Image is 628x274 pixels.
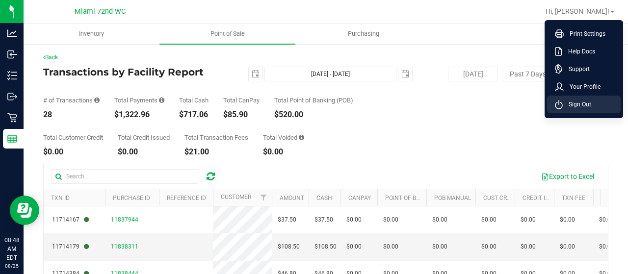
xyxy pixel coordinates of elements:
span: $0.00 [599,242,614,251]
span: select [398,67,412,81]
h4: Transactions by Facility Report [43,67,232,77]
span: Miami 72nd WC [75,7,126,16]
div: $0.00 [263,148,304,156]
a: Purchase ID [113,195,150,201]
span: $0.00 [560,242,575,251]
a: Cash [316,195,332,201]
span: $0.00 [481,215,497,224]
i: Sum of all successful, non-voided payment transaction amounts, excluding tips and transaction fees. [159,97,164,103]
span: $0.00 [432,215,447,224]
span: Hi, [PERSON_NAME]! [546,7,609,15]
div: Total Credit Issued [118,134,170,141]
span: $0.00 [346,242,362,251]
iframe: Resource center [10,196,39,225]
span: select [249,67,262,81]
div: Total Customer Credit [43,134,103,141]
span: Print Settings [564,29,605,39]
span: Help Docs [562,47,595,56]
a: Filter [256,189,272,206]
span: Sign Out [563,100,591,109]
span: Your Profile [564,82,601,92]
div: Total Voided [263,134,304,141]
div: $85.90 [223,111,260,119]
a: Point of Banking (POB) [385,195,455,201]
span: $0.00 [599,215,614,224]
inline-svg: Inventory [7,71,17,80]
a: Reference ID [167,195,206,201]
span: $0.00 [521,215,536,224]
div: $520.00 [274,111,353,119]
button: [DATE] [448,67,498,81]
a: Back [43,54,58,61]
a: Purchasing [295,24,431,44]
inline-svg: Retail [7,113,17,123]
div: Total CanPay [223,97,260,103]
span: 11838311 [111,243,138,250]
span: $0.00 [432,242,447,251]
a: Help Docs [555,47,617,56]
span: $0.00 [383,242,398,251]
div: $717.06 [179,111,209,119]
li: Sign Out [547,96,621,113]
span: 11714179 [52,242,89,251]
inline-svg: Inbound [7,50,17,59]
div: $0.00 [43,148,103,156]
span: $0.00 [560,215,575,224]
div: $1,322.96 [114,111,164,119]
span: Purchasing [335,29,392,38]
span: 11837944 [111,216,138,223]
div: # of Transactions [43,97,100,103]
span: Support [563,64,590,74]
div: Total Point of Banking (POB) [274,97,353,103]
a: Cust Credit [483,195,519,201]
i: Sum of all voided payment transaction amounts, excluding tips and transaction fees. [299,134,304,141]
a: Txn Fee [562,195,585,201]
span: $0.00 [346,215,362,224]
inline-svg: Analytics [7,28,17,38]
a: Credit Issued [523,195,563,201]
p: 08:48 AM EDT [4,236,19,262]
div: $21.00 [184,148,248,156]
span: $0.00 [521,242,536,251]
a: POB Manual [434,195,471,201]
a: Inventory [24,24,159,44]
span: 11714167 [52,215,89,224]
span: $108.50 [314,242,337,251]
span: $37.50 [278,215,296,224]
a: TXN ID [51,195,70,201]
div: $0.00 [118,148,170,156]
a: Support [555,64,617,74]
button: Export to Excel [535,168,601,185]
inline-svg: Outbound [7,92,17,101]
div: Total Payments [114,97,164,103]
a: Amount [280,195,304,201]
inline-svg: Reports [7,134,17,144]
span: $37.50 [314,215,333,224]
span: Inventory [66,29,117,38]
div: Total Transaction Fees [184,134,248,141]
div: 28 [43,111,100,119]
span: $0.00 [481,242,497,251]
a: Point of Sale [159,24,295,44]
span: Point of Sale [197,29,258,38]
button: Past 7 Days [503,67,553,81]
span: $108.50 [278,242,300,251]
div: Total Cash [179,97,209,103]
span: $0.00 [383,215,398,224]
p: 08/25 [4,262,19,270]
input: Search... [51,169,198,184]
a: CanPay [348,195,371,201]
a: Customer [221,194,251,200]
i: Count of all successful payment transactions, possibly including voids, refunds, and cash-back fr... [94,97,100,103]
